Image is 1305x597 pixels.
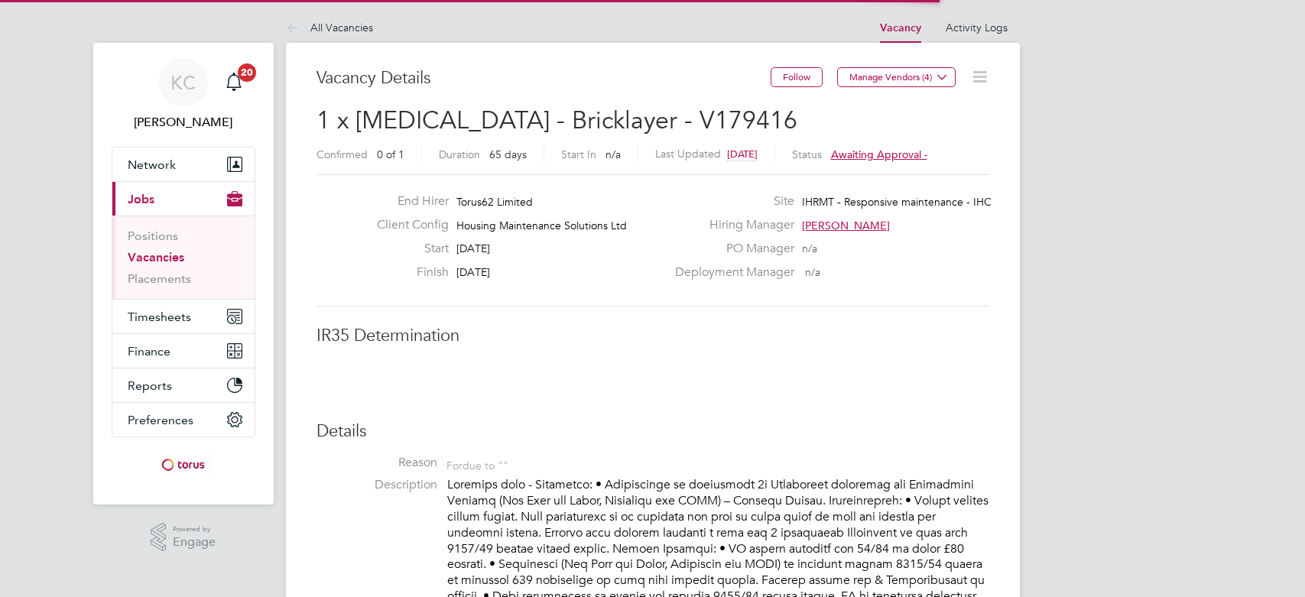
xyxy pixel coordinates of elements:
[317,325,989,347] h3: IR35 Determination
[946,21,1008,34] a: Activity Logs
[805,265,820,279] span: n/a
[666,241,794,257] label: PO Manager
[439,148,480,161] label: Duration
[365,217,449,233] label: Client Config
[317,148,368,161] label: Confirmed
[666,264,794,281] label: Deployment Manager
[446,455,508,472] div: For due to ""
[128,344,170,359] span: Finance
[365,241,449,257] label: Start
[771,67,823,87] button: Follow
[377,148,404,161] span: 0 of 1
[112,113,255,131] span: Kirsty Coburn
[128,157,176,172] span: Network
[655,147,721,161] label: Last Updated
[666,217,794,233] label: Hiring Manager
[605,148,621,161] span: n/a
[156,453,209,477] img: torus-logo-retina.png
[666,193,794,209] label: Site
[238,63,256,82] span: 20
[112,300,255,333] button: Timesheets
[831,148,927,161] span: Awaiting approval -
[151,523,216,552] a: Powered byEngage
[173,523,216,536] span: Powered by
[219,58,249,107] a: 20
[837,67,956,87] button: Manage Vendors (4)
[128,413,193,427] span: Preferences
[128,310,191,324] span: Timesheets
[128,250,184,264] a: Vacancies
[93,43,274,505] nav: Main navigation
[317,455,437,471] label: Reason
[365,264,449,281] label: Finish
[317,420,989,443] h3: Details
[112,453,255,477] a: Go to home page
[128,192,154,206] span: Jobs
[128,229,178,243] a: Positions
[802,242,817,255] span: n/a
[456,219,627,232] span: Housing Maintenance Solutions Ltd
[173,536,216,549] span: Engage
[112,403,255,436] button: Preferences
[112,182,255,216] button: Jobs
[112,368,255,402] button: Reports
[112,334,255,368] button: Finance
[128,271,191,286] a: Placements
[727,148,758,161] span: [DATE]
[489,148,527,161] span: 65 days
[365,193,449,209] label: End Hirer
[317,105,797,135] span: 1 x [MEDICAL_DATA] - Bricklayer - V179416
[286,21,373,34] a: All Vacancies
[112,58,255,131] a: KC[PERSON_NAME]
[802,219,890,232] span: [PERSON_NAME]
[561,148,596,161] label: Start In
[456,195,533,209] span: Torus62 Limited
[317,477,437,493] label: Description
[792,148,822,161] label: Status
[317,67,771,89] h3: Vacancy Details
[880,21,921,34] a: Vacancy
[802,195,992,209] span: IHRMT - Responsive maintenance - IHC
[456,265,490,279] span: [DATE]
[456,242,490,255] span: [DATE]
[112,148,255,181] button: Network
[128,378,172,393] span: Reports
[170,73,196,92] span: KC
[112,216,255,299] div: Jobs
